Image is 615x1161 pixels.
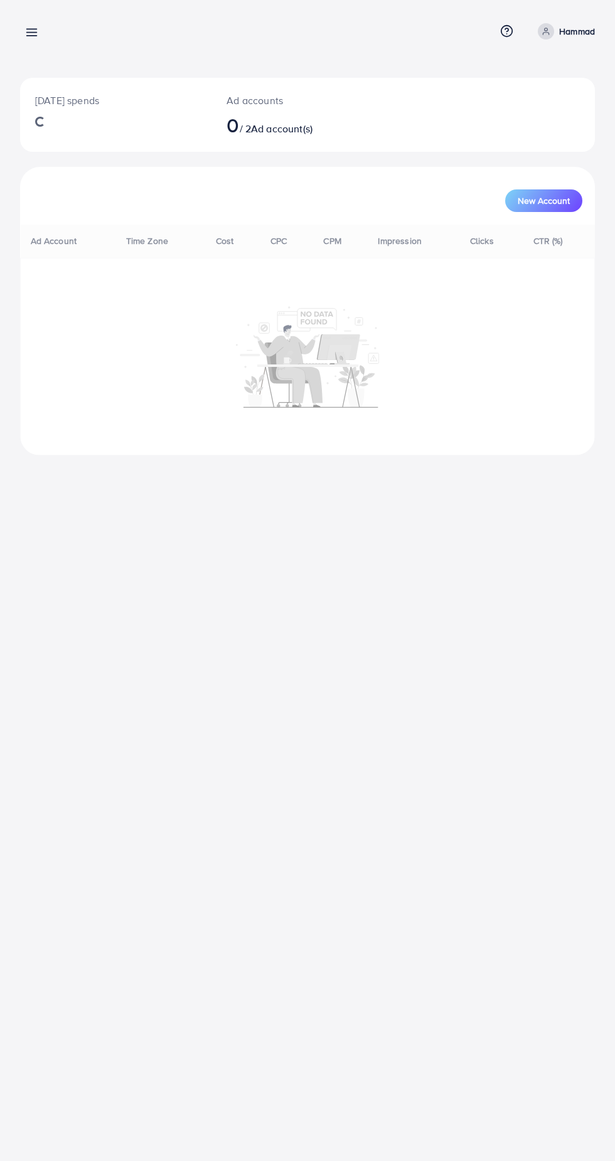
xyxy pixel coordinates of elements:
[227,113,340,137] h2: / 2
[505,189,582,212] button: New Account
[227,110,239,139] span: 0
[227,93,340,108] p: Ad accounts
[251,122,313,135] span: Ad account(s)
[35,93,196,108] p: [DATE] spends
[518,196,570,205] span: New Account
[559,24,595,39] p: Hammad
[533,23,595,40] a: Hammad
